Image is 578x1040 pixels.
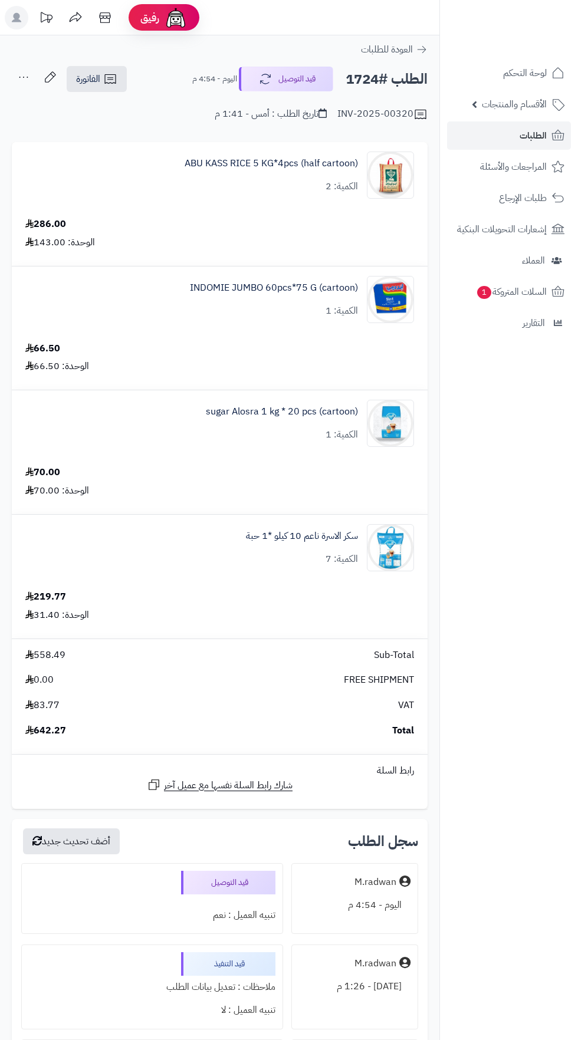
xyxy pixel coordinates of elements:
[447,309,571,337] a: التقارير
[354,957,396,970] div: M.radwan
[140,11,159,25] span: رفيق
[498,21,567,46] img: logo-2.png
[367,276,413,323] img: 1747283225-Screenshot%202025-05-15%20072245-90x90.jpg
[522,252,545,269] span: العملاء
[25,673,54,687] span: 0.00
[447,215,571,243] a: إشعارات التحويلات البنكية
[326,428,358,442] div: الكمية: 1
[499,190,547,206] span: طلبات الإرجاع
[457,221,547,238] span: إشعارات التحويلات البنكية
[147,778,293,792] a: شارك رابط السلة نفسها مع عميل آخر
[326,304,358,318] div: الكمية: 1
[164,6,188,29] img: ai-face.png
[206,405,358,419] a: sugar Alosra 1 kg * 20 pcs (cartoon)
[326,180,358,193] div: الكمية: 2
[523,315,545,331] span: التقارير
[344,673,414,687] span: FREE SHIPMENT
[520,127,547,144] span: الطلبات
[361,42,428,57] a: العودة للطلبات
[447,59,571,87] a: لوحة التحكم
[181,952,275,976] div: قيد التنفيذ
[299,975,410,998] div: [DATE] - 1:26 م
[476,284,547,300] span: السلات المتروكة
[31,6,61,32] a: تحديثات المنصة
[29,999,275,1022] div: تنبيه العميل : لا
[447,278,571,306] a: السلات المتروكة1
[398,699,414,712] span: VAT
[367,400,413,447] img: 1747422643-H9NtV8ZjzdFc2NGcwko8EIkc2J63vLRu-90x90.jpg
[25,484,89,498] div: الوحدة: 70.00
[25,466,60,479] div: 70.00
[392,724,414,738] span: Total
[29,904,275,927] div: تنبيه العميل : نعم
[25,649,65,662] span: 558.49
[25,236,95,249] div: الوحدة: 143.00
[447,246,571,275] a: العملاء
[23,828,120,854] button: أضف تحديث جديد
[25,218,66,231] div: 286.00
[190,281,358,295] a: INDOMIE JUMBO 60pcs*75 G (cartoon)
[447,153,571,181] a: المراجعات والأسئلة
[354,876,396,889] div: M.radwan
[348,834,418,848] h3: سجل الطلب
[337,107,428,121] div: INV-2025-00320
[367,152,413,199] img: 1747278697-pY401pvDpt1im0SzoiowhN6cXcPsCWtg-90x90.jpg
[25,724,66,738] span: 642.27
[326,552,358,566] div: الكمية: 7
[482,96,547,113] span: الأقسام والمنتجات
[181,871,275,894] div: قيد التوصيل
[477,285,491,299] span: 1
[29,976,275,999] div: ملاحظات : تعديل بيانات الطلب
[164,779,293,792] span: شارك رابط السلة نفسها مع عميل آخر
[25,590,66,604] div: 219.77
[480,159,547,175] span: المراجعات والأسئلة
[25,608,89,622] div: الوحدة: 31.40
[17,764,423,778] div: رابط السلة
[25,699,60,712] span: 83.77
[76,72,100,86] span: الفاتورة
[346,67,428,91] h2: الطلب #1724
[25,342,60,356] div: 66.50
[246,529,358,543] a: سكر الاسرة ناعم 10 كيلو *1 حبة
[447,121,571,150] a: الطلبات
[67,66,127,92] a: الفاتورة
[447,184,571,212] a: طلبات الإرجاع
[239,67,333,91] button: قيد التوصيل
[192,73,237,85] small: اليوم - 4:54 م
[185,157,358,170] a: ABU KASS RICE 5 KG*4pcs (half cartoon)
[361,42,413,57] span: العودة للطلبات
[215,107,327,121] div: تاريخ الطلب : أمس - 1:41 م
[503,65,547,81] span: لوحة التحكم
[299,894,410,917] div: اليوم - 4:54 م
[374,649,414,662] span: Sub-Total
[367,524,413,571] img: 1747423694-61oHXwfd%20pL._AC_SL1156-90x90.jpg
[25,360,89,373] div: الوحدة: 66.50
